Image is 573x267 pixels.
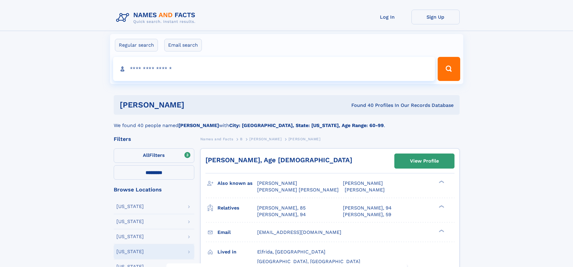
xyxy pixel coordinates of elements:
[116,219,144,224] div: [US_STATE]
[395,154,454,168] a: View Profile
[113,57,435,81] input: search input
[164,39,202,51] label: Email search
[257,180,297,186] span: [PERSON_NAME]
[120,101,268,109] h1: [PERSON_NAME]
[343,211,391,218] a: [PERSON_NAME], 59
[257,259,360,264] span: [GEOGRAPHIC_DATA], [GEOGRAPHIC_DATA]
[249,137,282,141] span: [PERSON_NAME]
[249,135,282,143] a: [PERSON_NAME]
[288,137,321,141] span: [PERSON_NAME]
[345,187,385,193] span: [PERSON_NAME]
[240,137,243,141] span: B
[116,234,144,239] div: [US_STATE]
[116,204,144,209] div: [US_STATE]
[115,39,158,51] label: Regular search
[343,180,383,186] span: [PERSON_NAME]
[200,135,233,143] a: Names and Facts
[257,229,341,235] span: [EMAIL_ADDRESS][DOMAIN_NAME]
[438,57,460,81] button: Search Button
[437,180,445,184] div: ❯
[257,187,339,193] span: [PERSON_NAME] [PERSON_NAME]
[437,229,445,233] div: ❯
[114,187,194,192] div: Browse Locations
[363,10,411,24] a: Log In
[114,136,194,142] div: Filters
[178,123,219,128] b: [PERSON_NAME]
[143,152,149,158] span: All
[410,154,439,168] div: View Profile
[205,156,352,164] a: [PERSON_NAME], Age [DEMOGRAPHIC_DATA]
[114,115,460,129] div: We found 40 people named with .
[268,102,454,109] div: Found 40 Profiles In Our Records Database
[257,249,325,255] span: Elfrida, [GEOGRAPHIC_DATA]
[257,205,306,211] a: [PERSON_NAME], 85
[116,249,144,254] div: [US_STATE]
[229,123,384,128] b: City: [GEOGRAPHIC_DATA], State: [US_STATE], Age Range: 60-99
[217,247,257,257] h3: Lived in
[217,203,257,213] h3: Relatives
[343,205,392,211] a: [PERSON_NAME], 94
[411,10,460,24] a: Sign Up
[114,148,194,163] label: Filters
[257,211,306,218] a: [PERSON_NAME], 94
[217,227,257,238] h3: Email
[437,204,445,208] div: ❯
[114,10,200,26] img: Logo Names and Facts
[217,178,257,188] h3: Also known as
[240,135,243,143] a: B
